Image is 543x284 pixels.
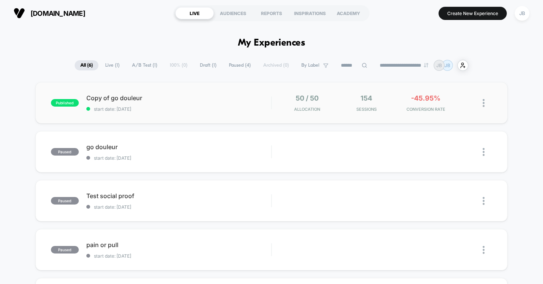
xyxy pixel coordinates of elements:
span: All ( 6 ) [75,60,98,70]
span: CONVERSION RATE [398,107,454,112]
h1: My Experiences [238,38,305,49]
button: JB [512,6,532,21]
button: Create New Experience [439,7,507,20]
span: go douleur [86,143,271,151]
span: Test social proof [86,192,271,200]
p: JB [445,63,450,68]
span: Copy of go douleur [86,94,271,102]
span: start date: [DATE] [86,204,271,210]
div: JB [515,6,529,21]
div: ACADEMY [329,7,368,19]
div: AUDIENCES [214,7,252,19]
span: A/B Test ( 1 ) [126,60,163,70]
span: paused [51,246,79,253]
img: close [483,148,485,156]
span: 50 / 50 [296,94,319,102]
img: Visually logo [14,8,25,19]
div: INSPIRATIONS [291,7,329,19]
img: close [483,99,485,107]
span: paused [51,148,79,156]
span: start date: [DATE] [86,106,271,112]
div: LIVE [175,7,214,19]
img: close [483,197,485,205]
span: paused [51,197,79,205]
span: Sessions [339,107,394,112]
span: -45.95% [411,94,440,102]
span: published [51,99,79,107]
span: start date: [DATE] [86,253,271,259]
span: pain or pull [86,241,271,249]
span: Allocation [294,107,320,112]
span: Paused ( 4 ) [223,60,256,70]
p: JB [436,63,442,68]
img: close [483,246,485,254]
span: Draft ( 1 ) [194,60,222,70]
span: Live ( 1 ) [100,60,125,70]
span: start date: [DATE] [86,155,271,161]
img: end [424,63,428,67]
button: [DOMAIN_NAME] [11,7,87,19]
span: By Label [301,63,319,68]
span: 154 [360,94,372,102]
span: [DOMAIN_NAME] [31,9,85,17]
div: REPORTS [252,7,291,19]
